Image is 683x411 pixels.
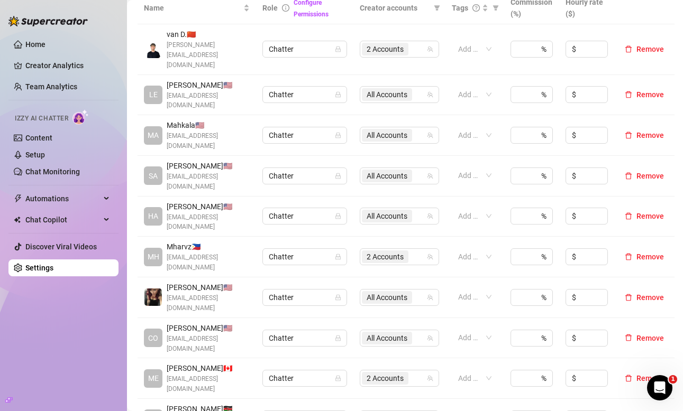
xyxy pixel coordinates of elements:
span: All Accounts [362,332,412,344]
span: team [427,213,433,219]
button: Remove [621,43,668,55]
span: Chatter [269,208,341,224]
span: lock [335,46,341,52]
span: 2 Accounts [367,372,404,384]
button: Remove [621,170,668,182]
span: SA [149,170,158,182]
span: team [427,132,433,138]
span: delete [625,334,632,341]
span: HA [148,210,158,222]
span: Remove [636,253,664,261]
span: Role [262,4,278,12]
span: question-circle [472,4,480,12]
img: Kristina Botticelli [144,288,162,306]
span: All Accounts [362,210,412,222]
span: CO [148,332,158,344]
button: Remove [621,250,668,263]
iframe: Intercom live chat [647,375,672,400]
span: [EMAIL_ADDRESS][DOMAIN_NAME] [167,293,250,313]
span: Remove [636,334,664,342]
span: team [427,173,433,179]
span: [EMAIL_ADDRESS][DOMAIN_NAME] [167,131,250,151]
span: Remove [636,374,664,382]
span: Chatter [269,249,341,265]
span: lock [335,213,341,219]
span: team [427,375,433,381]
span: thunderbolt [14,194,22,203]
span: Chatter [269,289,341,305]
span: Remove [636,90,664,99]
span: filter [493,5,499,11]
span: 2 Accounts [362,43,408,55]
span: lock [335,173,341,179]
span: All Accounts [367,129,407,141]
span: filter [434,5,440,11]
button: Remove [621,129,668,142]
img: van Diana [144,41,162,58]
span: Chatter [269,87,341,102]
span: [PERSON_NAME][EMAIL_ADDRESS][DOMAIN_NAME] [167,40,250,70]
span: lock [335,254,341,260]
button: Remove [621,210,668,222]
span: Mahkala 🇺🇸 [167,119,250,131]
span: MH [148,251,159,263]
span: [EMAIL_ADDRESS][DOMAIN_NAME] [167,253,250,273]
span: Remove [636,212,664,220]
span: All Accounts [362,129,412,142]
span: Chatter [269,168,341,184]
button: Remove [621,332,668,344]
span: ME [148,372,159,384]
a: Setup [25,151,45,159]
span: All Accounts [362,170,412,182]
span: Remove [636,172,664,180]
span: Creator accounts [360,2,430,14]
span: [EMAIL_ADDRESS][DOMAIN_NAME] [167,334,250,354]
span: [PERSON_NAME] 🇺🇸 [167,201,250,212]
span: delete [625,212,632,220]
span: Chatter [269,41,341,57]
span: All Accounts [362,291,412,304]
span: Tags [452,2,468,14]
span: MA [148,129,159,141]
span: lock [335,294,341,301]
span: info-circle [282,4,289,12]
span: lock [335,91,341,98]
span: All Accounts [367,332,407,344]
span: [PERSON_NAME] 🇨🇦 [167,362,250,374]
img: Chat Copilot [14,216,21,223]
span: Chatter [269,370,341,386]
a: Home [25,40,45,49]
span: delete [625,253,632,260]
span: lock [335,335,341,341]
span: [EMAIL_ADDRESS][DOMAIN_NAME] [167,91,250,111]
a: Content [25,134,52,142]
span: delete [625,172,632,180]
span: delete [625,294,632,301]
span: All Accounts [367,89,407,100]
span: Remove [636,45,664,53]
span: team [427,254,433,260]
span: [EMAIL_ADDRESS][DOMAIN_NAME] [167,212,250,232]
span: All Accounts [367,292,407,303]
span: All Accounts [367,210,407,222]
span: delete [625,45,632,53]
span: team [427,46,433,52]
span: 2 Accounts [362,372,408,385]
span: build [5,396,13,404]
button: Remove [621,88,668,101]
span: van D. 🇨🇳 [167,29,250,40]
span: 2 Accounts [367,43,404,55]
a: Team Analytics [25,82,77,91]
span: All Accounts [362,88,412,101]
span: team [427,335,433,341]
a: Chat Monitoring [25,167,80,176]
span: team [427,91,433,98]
span: Automations [25,190,101,207]
span: Remove [636,131,664,139]
span: [PERSON_NAME] 🇺🇸 [167,160,250,172]
span: Chatter [269,330,341,346]
span: Chatter [269,127,341,143]
img: AI Chatter [72,109,89,125]
a: Creator Analytics [25,57,110,74]
span: delete [625,132,632,139]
